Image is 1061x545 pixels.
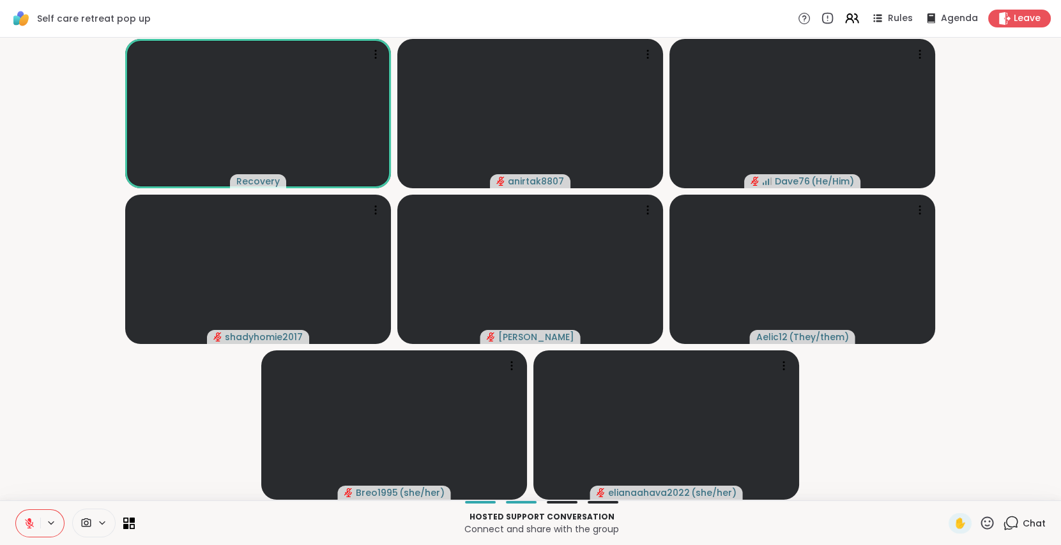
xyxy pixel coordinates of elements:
[941,12,978,25] span: Agenda
[37,12,151,25] span: Self care retreat pop up
[498,331,574,343] span: [PERSON_NAME]
[1014,12,1041,25] span: Leave
[597,488,606,497] span: audio-muted
[356,486,398,499] span: Breo1995
[399,486,445,499] span: ( she/her )
[954,516,966,531] span: ✋
[142,523,941,535] p: Connect and share with the group
[756,331,788,343] span: Aelic12
[508,175,564,188] span: anirtak8807
[236,175,280,188] span: Recovery
[888,12,913,25] span: Rules
[608,486,690,499] span: elianaahava2022
[751,177,759,186] span: audio-muted
[1023,517,1046,530] span: Chat
[487,332,496,341] span: audio-muted
[775,175,810,188] span: Dave76
[225,331,303,343] span: shadyhomie2017
[496,177,505,186] span: audio-muted
[691,486,737,499] span: ( she/her )
[344,488,353,497] span: audio-muted
[789,331,849,343] span: ( They/them )
[10,8,32,29] img: ShareWell Logomark
[213,332,222,341] span: audio-muted
[142,511,941,523] p: Hosted support conversation
[811,175,854,188] span: ( He/Him )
